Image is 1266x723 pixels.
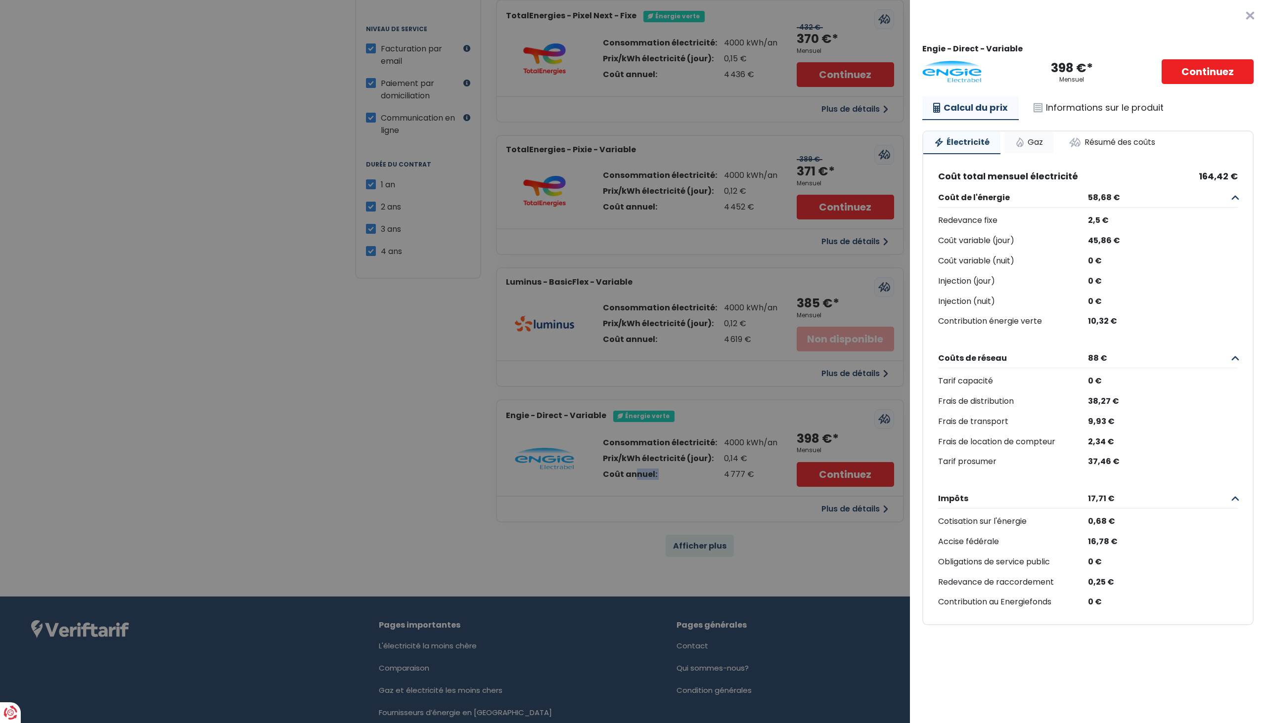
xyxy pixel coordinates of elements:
[938,435,1088,449] div: Frais de location de compteur
[938,595,1088,609] div: Contribution au Energiefonds
[938,234,1088,248] div: Coût variable (jour)
[938,274,1088,289] div: Injection (jour)
[1088,314,1238,329] div: 10,32 €
[938,535,1088,549] div: Accise fédérale
[1162,59,1254,84] a: Continuez
[938,314,1088,329] div: Contribution énergie verte
[938,295,1088,309] div: Injection (nuit)
[938,171,1078,182] span: Coût total mensuel électricité
[1088,374,1238,388] div: 0 €
[1088,555,1238,569] div: 0 €
[1088,514,1238,529] div: 0,68 €
[1084,494,1230,503] span: 17,71 €
[938,394,1088,409] div: Frais de distribution
[1088,234,1238,248] div: 45,86 €
[923,131,1000,154] a: Électricité
[1088,213,1238,228] div: 2,5 €
[938,575,1088,590] div: Redevance de raccordement
[1084,193,1230,202] span: 58,68 €
[938,514,1088,529] div: Cotisation sur l'énergie
[938,353,1084,363] span: Coûts de réseau
[938,489,1238,509] button: Impôts 17,71 €
[1088,595,1238,609] div: 0 €
[922,44,1254,53] div: Engie - Direct - Variable
[1023,96,1175,119] a: Informations sur le produit
[1051,60,1093,77] div: 398 €*
[1084,353,1230,363] span: 88 €
[938,415,1088,429] div: Frais de transport
[938,213,1088,228] div: Redevance fixe
[938,254,1088,268] div: Coût variable (nuit)
[1088,394,1238,409] div: 38,27 €
[1088,455,1238,469] div: 37,46 €
[938,494,1084,503] span: Impôts
[938,455,1088,469] div: Tarif prosumer
[1004,131,1054,153] a: Gaz
[1088,435,1238,449] div: 2,34 €
[1088,575,1238,590] div: 0,25 €
[938,193,1084,202] span: Coût de l'énergie
[1088,535,1238,549] div: 16,78 €
[1088,254,1238,268] div: 0 €
[922,96,1019,120] a: Calcul du prix
[1088,415,1238,429] div: 9,93 €
[938,374,1088,388] div: Tarif capacité
[1059,76,1084,83] div: Mensuel
[938,555,1088,569] div: Obligations de service public
[1058,131,1166,153] a: Résumé des coûts
[1199,171,1238,182] span: 164,42 €
[922,61,982,83] img: Engie
[1088,295,1238,309] div: 0 €
[938,188,1238,208] button: Coût de l'énergie 58,68 €
[938,348,1238,368] button: Coûts de réseau 88 €
[1088,274,1238,289] div: 0 €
